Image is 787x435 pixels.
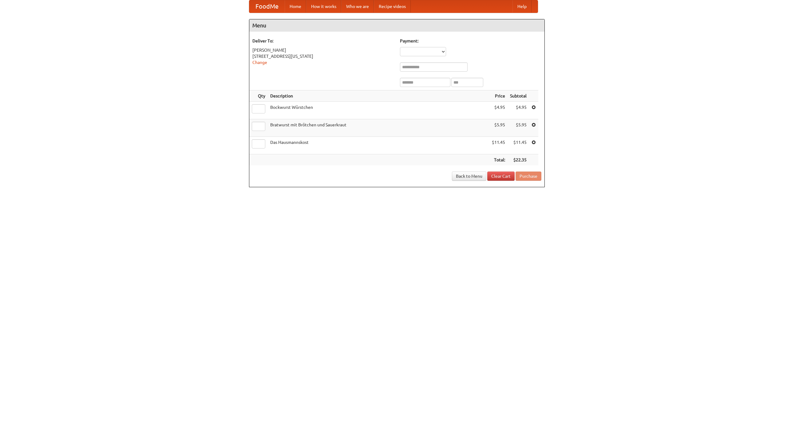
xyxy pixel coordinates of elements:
[249,0,285,13] a: FoodMe
[512,0,532,13] a: Help
[268,102,489,119] td: Bockwurst Würstchen
[508,102,529,119] td: $4.95
[489,102,508,119] td: $4.95
[249,19,544,32] h4: Menu
[508,137,529,154] td: $11.45
[252,60,267,65] a: Change
[400,38,541,44] h5: Payment:
[252,38,394,44] h5: Deliver To:
[489,154,508,166] th: Total:
[268,119,489,137] td: Bratwurst mit Brötchen und Sauerkraut
[285,0,306,13] a: Home
[249,90,268,102] th: Qty
[516,172,541,181] button: Purchase
[489,90,508,102] th: Price
[489,119,508,137] td: $5.95
[487,172,515,181] a: Clear Cart
[268,90,489,102] th: Description
[508,154,529,166] th: $22.35
[489,137,508,154] td: $11.45
[268,137,489,154] td: Das Hausmannskost
[508,119,529,137] td: $5.95
[508,90,529,102] th: Subtotal
[252,47,394,53] div: [PERSON_NAME]
[374,0,411,13] a: Recipe videos
[452,172,486,181] a: Back to Menu
[306,0,341,13] a: How it works
[341,0,374,13] a: Who we are
[252,53,394,59] div: [STREET_ADDRESS][US_STATE]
